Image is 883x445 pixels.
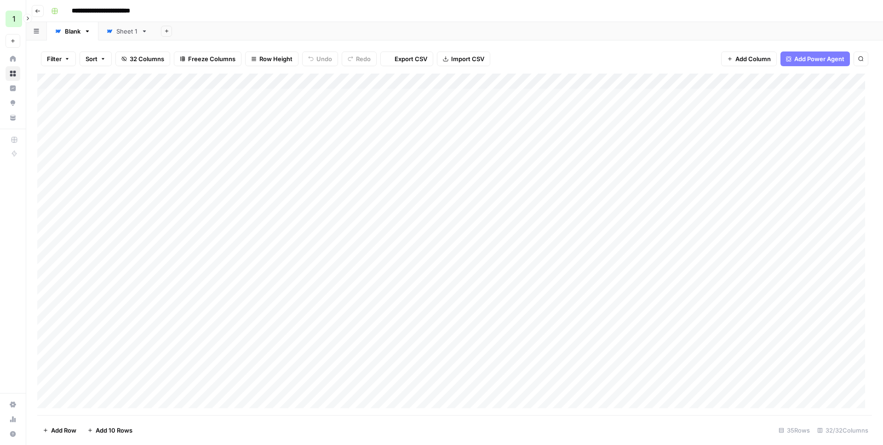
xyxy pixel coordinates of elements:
a: Blank [47,22,98,40]
span: Freeze Columns [188,54,235,63]
div: Blank [65,27,80,36]
div: Sheet 1 [116,27,138,36]
span: Export CSV [395,54,427,63]
button: Workspace: 1ma [6,7,20,30]
span: 32 Columns [130,54,164,63]
span: Add Column [735,54,771,63]
span: Filter [47,54,62,63]
span: Row Height [259,54,292,63]
a: Usage [6,412,20,427]
button: Add 10 Rows [82,423,138,438]
button: Export CSV [380,51,433,66]
button: 32 Columns [115,51,170,66]
button: Sort [80,51,112,66]
a: Browse [6,66,20,81]
span: 1 [12,13,16,24]
button: Freeze Columns [174,51,241,66]
button: Redo [342,51,377,66]
span: Undo [316,54,332,63]
div: 32/32 Columns [814,423,872,438]
a: Insights [6,81,20,96]
span: Add Power Agent [794,54,844,63]
span: Add Row [51,426,76,435]
button: Undo [302,51,338,66]
span: Sort [86,54,97,63]
span: Import CSV [451,54,484,63]
button: Import CSV [437,51,490,66]
button: Row Height [245,51,298,66]
button: Help + Support [6,427,20,441]
button: Add Power Agent [780,51,850,66]
a: Opportunities [6,96,20,110]
span: Redo [356,54,371,63]
span: Add 10 Rows [96,426,132,435]
div: 35 Rows [775,423,814,438]
a: Sheet 1 [98,22,155,40]
a: Your Data [6,110,20,125]
a: Settings [6,397,20,412]
a: Home [6,51,20,66]
button: Add Row [37,423,82,438]
button: Add Column [721,51,777,66]
button: Filter [41,51,76,66]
